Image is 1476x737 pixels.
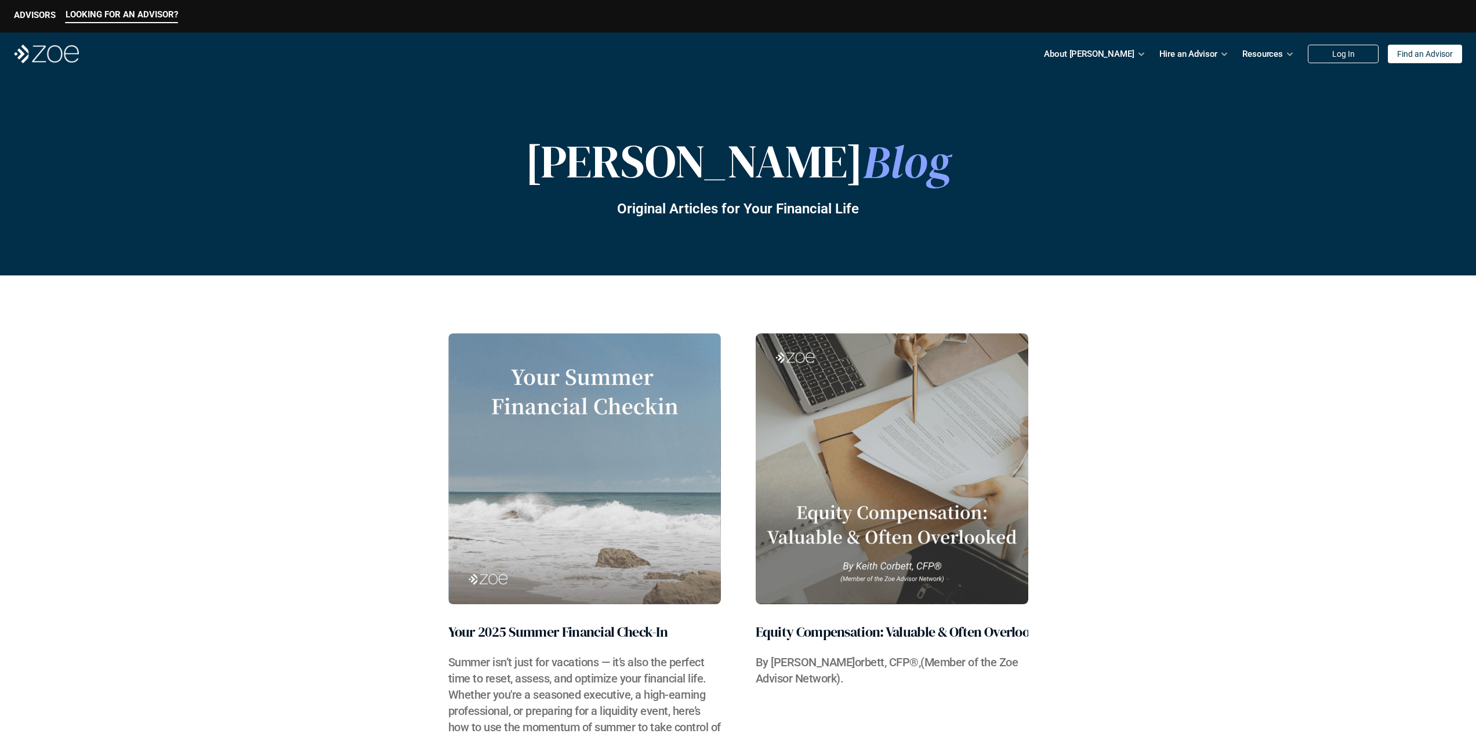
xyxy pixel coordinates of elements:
p: Resources [1242,45,1283,63]
h2: Equity Compensation: Valuable & Often Overlooked [756,622,1051,642]
a: Find an Advisor [1388,45,1462,63]
p: Hire an Advisor [1159,45,1218,63]
p: About [PERSON_NAME] [1044,45,1134,63]
h3: By [PERSON_NAME]​orbett, CFP®,(Member of the Zoe Advisor Network). [756,654,1028,687]
p: Original Articles for Your Financial Life [617,201,859,217]
span: [PERSON_NAME] [525,129,863,193]
p: LOOKING FOR AN ADVISOR? [66,9,178,20]
a: Log In [1308,45,1379,63]
p: Blog [525,133,952,189]
p: ADVISORS [14,10,56,20]
h2: Your 2025 Summer Financial Check-In [448,622,668,642]
p: Log In [1332,49,1355,59]
p: Find an Advisor [1397,49,1453,59]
